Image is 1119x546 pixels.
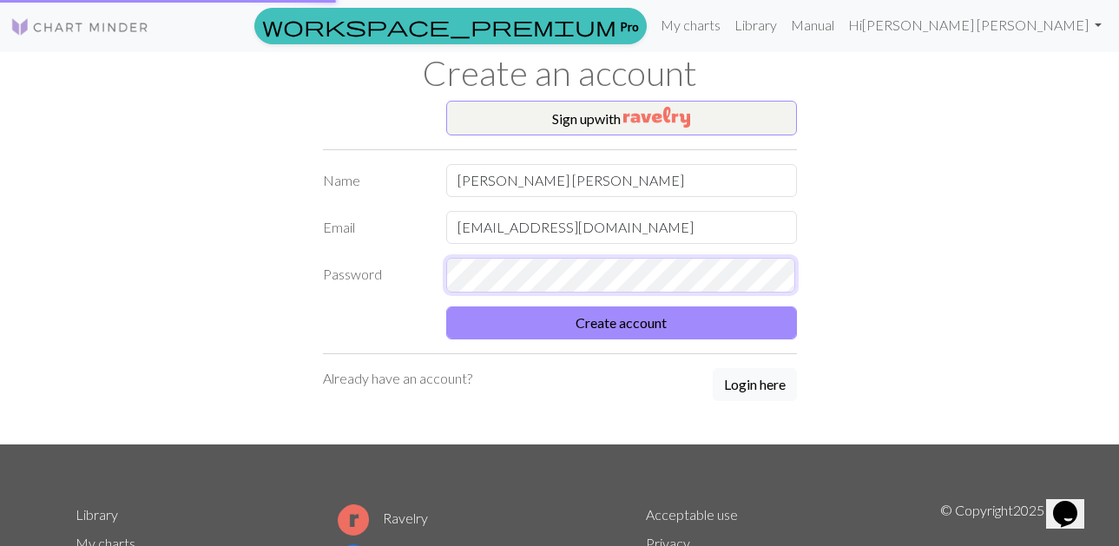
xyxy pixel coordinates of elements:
a: Pro [254,8,647,44]
span: workspace_premium [262,14,616,38]
button: Sign upwith [446,101,797,135]
a: Login here [713,368,797,403]
label: Email [313,211,437,244]
img: Ravelry logo [338,504,369,536]
img: Logo [10,16,149,37]
a: Manual [784,8,841,43]
img: Ravelry [623,107,690,128]
a: Hi[PERSON_NAME] [PERSON_NAME] [841,8,1109,43]
iframe: chat widget [1046,477,1102,529]
button: Login here [713,368,797,401]
a: Library [727,8,784,43]
a: Acceptable use [646,506,738,523]
label: Password [313,258,437,293]
button: Create account [446,306,797,339]
p: Already have an account? [323,368,472,389]
a: My charts [654,8,727,43]
label: Name [313,164,437,197]
a: Ravelry [338,510,428,526]
h1: Create an account [65,52,1055,94]
a: Library [76,506,118,523]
